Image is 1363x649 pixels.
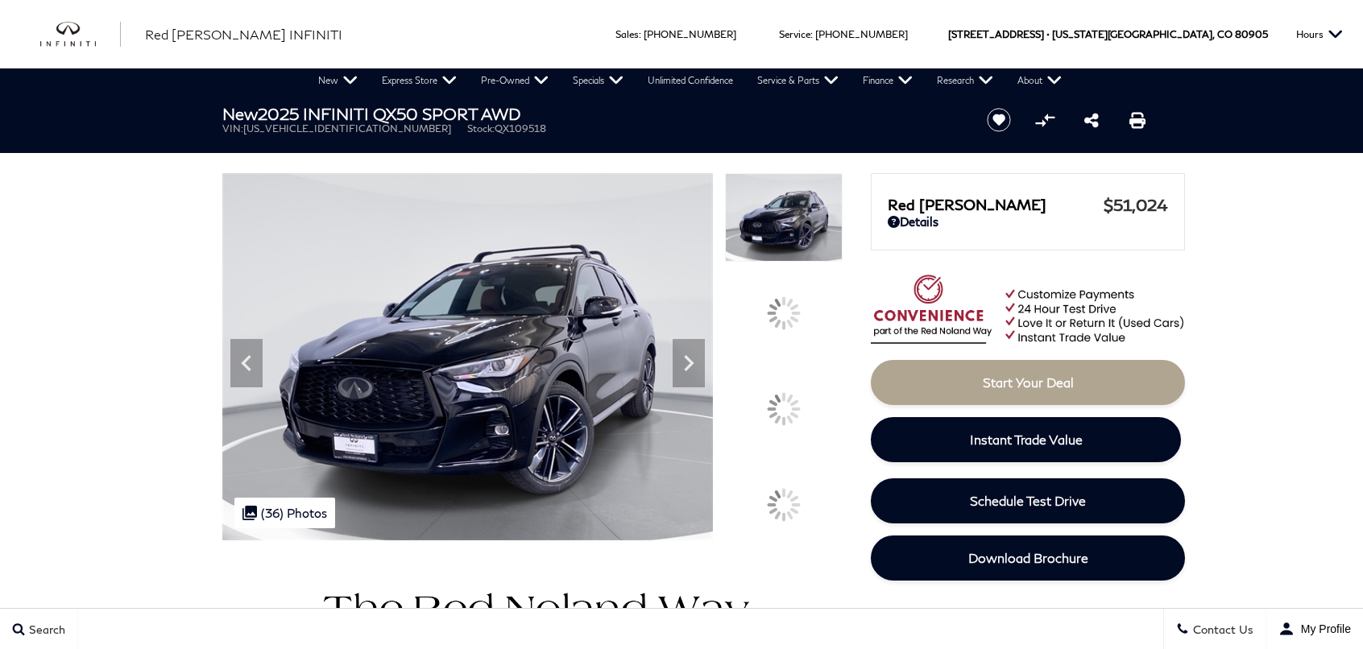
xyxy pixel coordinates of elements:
[925,68,1005,93] a: Research
[851,68,925,93] a: Finance
[970,493,1086,508] span: Schedule Test Drive
[810,28,813,40] span: :
[145,25,342,44] a: Red [PERSON_NAME] INFINITI
[145,27,342,42] span: Red [PERSON_NAME] INFINITI
[495,122,546,134] span: QX109518
[644,28,736,40] a: [PHONE_NUMBER]
[948,28,1268,40] a: [STREET_ADDRESS] • [US_STATE][GEOGRAPHIC_DATA], CO 80905
[1084,110,1099,130] a: Share this New 2025 INFINITI QX50 SPORT AWD
[561,68,636,93] a: Specials
[745,68,851,93] a: Service & Parts
[469,68,561,93] a: Pre-Owned
[871,535,1185,581] a: Download Brochure
[888,195,1168,214] a: Red [PERSON_NAME] $51,024
[871,478,1185,523] a: Schedule Test Drive
[888,214,1168,229] a: Details
[1033,108,1057,132] button: Compare vehicle
[222,122,243,134] span: VIN:
[981,107,1017,133] button: Save vehicle
[243,122,451,134] span: [US_VEHICLE_IDENTIFICATION_NUMBER]
[1104,195,1168,214] span: $51,024
[306,68,1074,93] nav: Main Navigation
[1266,609,1363,649] button: user-profile-menu
[1189,622,1253,636] span: Contact Us
[25,622,65,636] span: Search
[1005,68,1074,93] a: About
[779,28,810,40] span: Service
[815,28,908,40] a: [PHONE_NUMBER]
[222,105,959,122] h1: 2025 INFINITI QX50 SPORT AWD
[725,173,843,262] img: New 2025 BLACK OBSIDIAN INFINITI SPORT AWD image 1
[970,432,1083,447] span: Instant Trade Value
[968,550,1088,565] span: Download Brochure
[234,498,335,528] div: (36) Photos
[370,68,469,93] a: Express Store
[222,173,713,540] img: New 2025 BLACK OBSIDIAN INFINITI SPORT AWD image 1
[888,196,1104,213] span: Red [PERSON_NAME]
[871,417,1181,462] a: Instant Trade Value
[615,28,639,40] span: Sales
[639,28,641,40] span: :
[1129,110,1145,130] a: Print this New 2025 INFINITI QX50 SPORT AWD
[222,104,258,123] strong: New
[1295,622,1351,635] span: My Profile
[467,122,495,134] span: Stock:
[871,360,1185,405] a: Start Your Deal
[40,22,121,48] img: INFINITI
[306,68,370,93] a: New
[983,374,1074,390] span: Start Your Deal
[40,22,121,48] a: infiniti
[636,68,745,93] a: Unlimited Confidence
